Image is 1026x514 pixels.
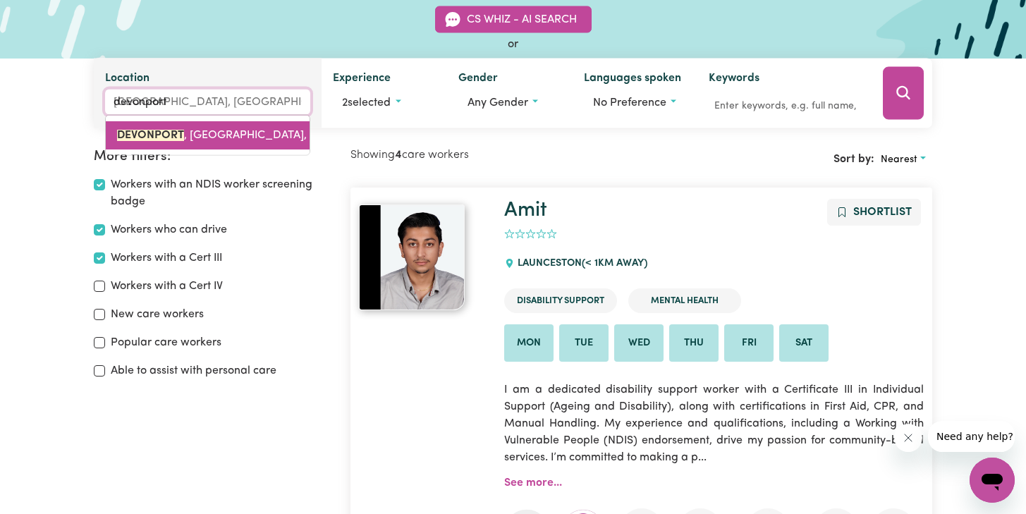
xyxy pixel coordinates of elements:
label: Workers who can drive [111,221,227,238]
span: , [GEOGRAPHIC_DATA], 7310 [117,130,332,141]
li: Disability Support [504,288,617,313]
span: Nearest [881,154,917,165]
h2: More filters: [94,149,334,165]
div: menu-options [105,115,310,156]
button: Worker experience options [333,90,436,116]
button: CS Whiz - AI Search [435,6,592,33]
li: Available on Tue [559,324,609,362]
button: Search [883,67,924,120]
label: Experience [333,70,391,90]
iframe: Close message [894,424,922,452]
li: Available on Wed [614,324,664,362]
iframe: Button to launch messaging window [970,458,1015,503]
label: Languages spoken [584,70,681,90]
span: Any gender [468,97,528,109]
h2: Showing care workers [350,149,641,162]
a: DEVONPORT, Tasmania, 7310 [106,121,310,149]
a: Amit [504,200,547,221]
a: See more... [504,477,562,489]
label: Gender [458,70,498,90]
label: Location [105,70,149,90]
a: Amit [359,204,487,310]
li: Available on Fri [724,324,774,362]
button: Worker language preferences [584,90,687,116]
div: or [94,36,932,53]
li: Available on Sat [779,324,829,362]
span: Sort by: [833,154,874,165]
p: I am a dedicated disability support worker with a Certificate III in Individual Support (Ageing a... [504,373,924,475]
input: Enter keywords, e.g. full name, interests [709,95,862,117]
li: Mental Health [628,288,741,313]
span: Shortlist [853,207,912,218]
div: add rating by typing an integer from 0 to 5 or pressing arrow keys [504,226,557,243]
span: No preference [593,97,666,109]
label: Workers with a Cert III [111,250,222,267]
img: View Amit's profile [359,204,465,310]
mark: DEVONPORT [117,130,184,141]
label: Workers with a Cert IV [111,278,223,295]
label: New care workers [111,306,204,323]
button: Add to shortlist [827,199,921,226]
iframe: Message from company [928,421,1015,452]
li: Available on Mon [504,324,554,362]
li: Available on Thu [669,324,719,362]
label: Workers with an NDIS worker screening badge [111,176,334,210]
label: Popular care workers [111,334,221,351]
span: 2 selected [342,97,391,109]
button: Worker gender preference [458,90,561,116]
span: (< 1km away) [582,258,647,269]
label: Keywords [709,70,759,90]
button: Sort search results [874,149,932,171]
div: LAUNCESTON [504,245,655,283]
input: Enter a suburb [105,90,310,115]
b: 4 [395,149,402,161]
label: Able to assist with personal care [111,362,276,379]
